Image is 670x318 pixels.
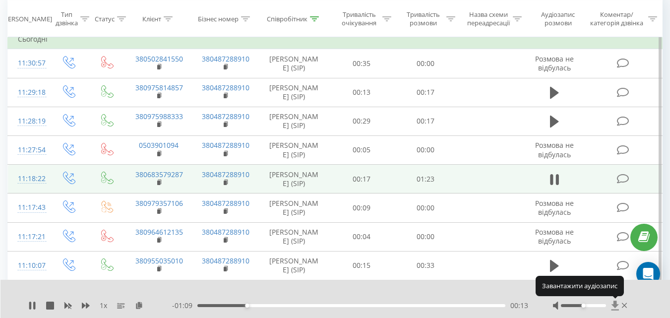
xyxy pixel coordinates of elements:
td: 00:00 [394,135,458,164]
td: [PERSON_NAME] (SIP) [258,193,330,222]
div: Завантажити аудіозапис [536,276,624,296]
td: 00:17 [330,165,394,193]
a: 380964612135 [135,227,183,237]
a: 380502841550 [135,54,183,64]
td: 00:33 [394,251,458,280]
div: Співробітник [267,14,307,23]
td: 00:29 [330,107,394,135]
a: 380955035010 [135,256,183,265]
a: 380979357106 [135,198,183,208]
div: 11:17:21 [18,227,39,247]
a: 380487288910 [202,112,249,121]
a: 380487288910 [202,170,249,179]
td: 01:23 [394,165,458,193]
span: Розмова не відбулась [535,227,574,246]
td: 00:13 [330,78,394,107]
td: 00:04 [330,222,394,251]
td: 00:35 [330,49,394,78]
td: 00:00 [394,193,458,222]
div: Open Intercom Messenger [636,262,660,286]
span: Розмова не відбулась [535,54,574,72]
a: 380487288910 [202,227,249,237]
span: - 01:09 [172,301,197,311]
div: Тип дзвінка [56,10,78,27]
td: Сьогодні [8,29,663,49]
div: 11:30:57 [18,54,39,73]
span: Розмова не відбулась [535,198,574,217]
a: 380487288910 [202,140,249,150]
div: Аудіозапис розмови [533,10,583,27]
div: Назва схеми переадресації [467,10,510,27]
div: Тривалість розмови [403,10,444,27]
div: Клієнт [142,14,161,23]
a: 380487288910 [202,83,249,92]
td: 00:09 [330,193,394,222]
div: Тривалість очікування [339,10,380,27]
td: 00:00 [394,49,458,78]
div: Бізнес номер [198,14,239,23]
a: 380487288910 [202,256,249,265]
a: 380975814857 [135,83,183,92]
div: 11:29:18 [18,83,39,102]
div: 11:27:54 [18,140,39,160]
span: Розмова не відбулась [535,140,574,159]
a: 380975988333 [135,112,183,121]
div: 11:17:43 [18,198,39,217]
td: 00:00 [394,222,458,251]
td: [PERSON_NAME] (SIP) [258,251,330,280]
a: 380487288910 [202,198,249,208]
td: 00:17 [394,107,458,135]
a: 380487288910 [202,54,249,64]
a: 0503901094 [139,140,179,150]
a: 380683579287 [135,170,183,179]
div: Коментар/категорія дзвінка [588,10,646,27]
td: 00:15 [330,251,394,280]
td: 00:17 [394,78,458,107]
div: 11:28:19 [18,112,39,131]
span: 1 x [100,301,107,311]
td: 00:05 [330,135,394,164]
td: [PERSON_NAME] (SIP) [258,135,330,164]
div: [PERSON_NAME] [2,14,52,23]
span: 00:13 [510,301,528,311]
td: [PERSON_NAME] (SIP) [258,78,330,107]
td: [PERSON_NAME] (SIP) [258,49,330,78]
div: 11:10:07 [18,256,39,275]
div: 11:18:22 [18,169,39,189]
td: [PERSON_NAME] (SIP) [258,222,330,251]
div: Accessibility label [245,304,249,308]
div: Статус [95,14,115,23]
div: Accessibility label [581,304,585,308]
td: [PERSON_NAME] (SIP) [258,165,330,193]
td: [PERSON_NAME] (SIP) [258,107,330,135]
